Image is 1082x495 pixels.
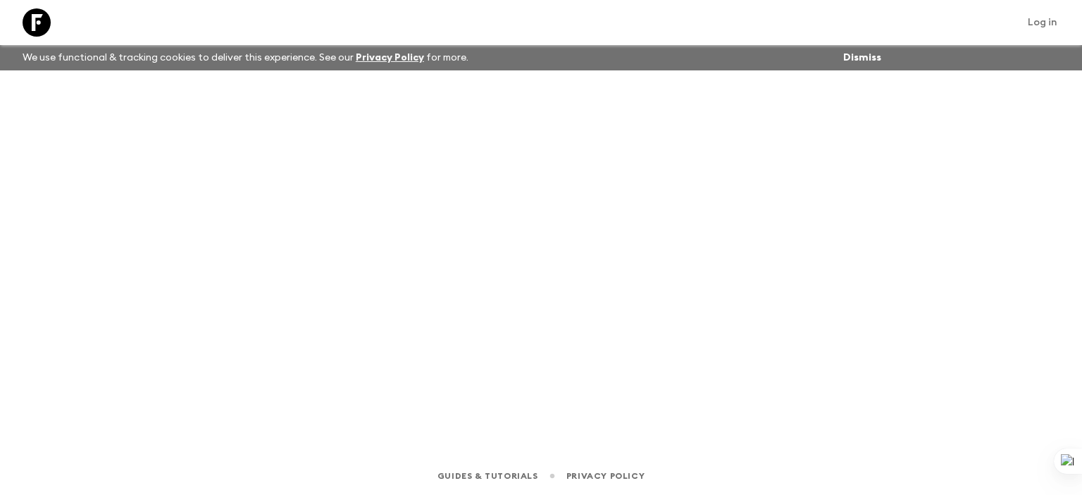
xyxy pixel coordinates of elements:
a: Log in [1020,13,1065,32]
p: We use functional & tracking cookies to deliver this experience. See our for more. [17,45,474,70]
button: Dismiss [840,48,885,68]
a: Privacy Policy [566,468,645,484]
a: Privacy Policy [356,53,424,63]
a: Guides & Tutorials [437,468,538,484]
